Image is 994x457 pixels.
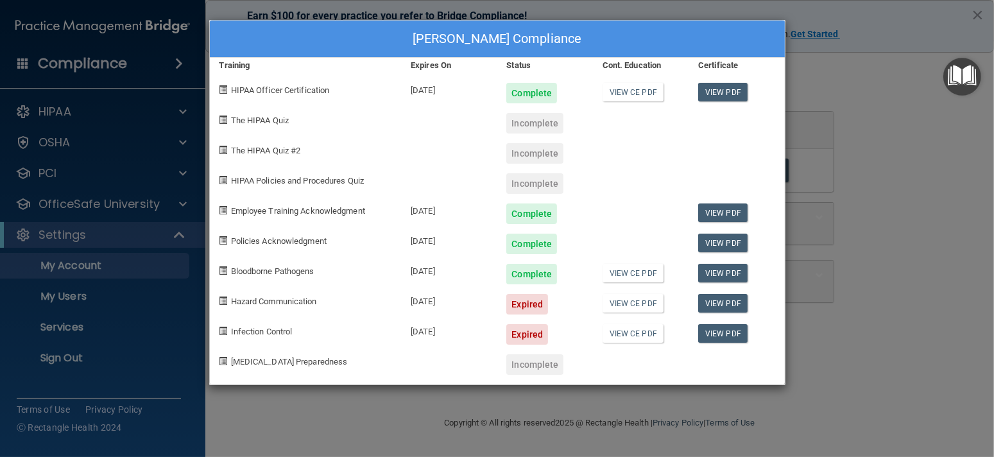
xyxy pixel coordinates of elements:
[231,357,348,366] span: [MEDICAL_DATA] Preparedness
[506,324,548,345] div: Expired
[506,294,548,315] div: Expired
[401,284,497,315] div: [DATE]
[689,58,784,73] div: Certificate
[698,83,748,101] a: View PDF
[497,58,592,73] div: Status
[698,234,748,252] a: View PDF
[231,176,364,185] span: HIPAA Policies and Procedures Quiz
[506,354,563,375] div: Incomplete
[698,203,748,222] a: View PDF
[401,58,497,73] div: Expires On
[506,113,563,134] div: Incomplete
[401,224,497,254] div: [DATE]
[698,264,748,282] a: View PDF
[603,324,664,343] a: View CE PDF
[210,58,402,73] div: Training
[231,116,289,125] span: The HIPAA Quiz
[506,143,563,164] div: Incomplete
[231,236,327,246] span: Policies Acknowledgment
[506,173,563,194] div: Incomplete
[401,254,497,284] div: [DATE]
[506,203,557,224] div: Complete
[401,194,497,224] div: [DATE]
[231,85,330,95] span: HIPAA Officer Certification
[506,264,557,284] div: Complete
[506,83,557,103] div: Complete
[231,266,314,276] span: Bloodborne Pathogens
[231,297,317,306] span: Hazard Communication
[231,327,293,336] span: Infection Control
[603,264,664,282] a: View CE PDF
[210,21,785,58] div: [PERSON_NAME] Compliance
[231,146,301,155] span: The HIPAA Quiz #2
[698,324,748,343] a: View PDF
[401,73,497,103] div: [DATE]
[506,234,557,254] div: Complete
[401,315,497,345] div: [DATE]
[603,83,664,101] a: View CE PDF
[603,294,664,313] a: View CE PDF
[231,206,365,216] span: Employee Training Acknowledgment
[698,294,748,313] a: View PDF
[943,58,981,96] button: Open Resource Center
[593,58,689,73] div: Cont. Education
